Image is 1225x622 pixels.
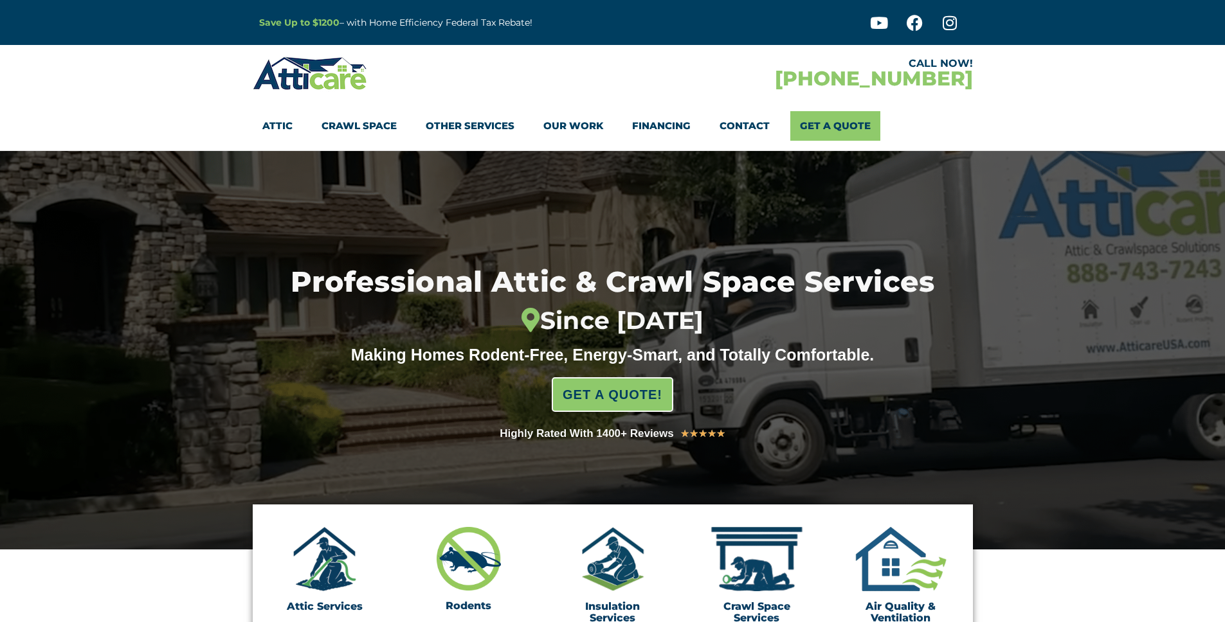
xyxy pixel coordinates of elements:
[790,111,880,141] a: Get A Quote
[680,425,725,442] div: 5/5
[259,15,676,30] p: – with Home Efficiency Federal Tax Rebate!
[446,600,491,612] a: Rodents
[689,425,698,442] i: ★
[322,111,397,141] a: Crawl Space
[716,425,725,442] i: ★
[500,425,674,443] div: Highly Rated With 1400+ Reviews
[720,111,770,141] a: Contact
[224,267,1001,335] h1: Professional Attic & Crawl Space Services
[707,425,716,442] i: ★
[543,111,603,141] a: Our Work
[224,307,1001,335] div: Since [DATE]
[552,377,673,412] a: GET A QUOTE!
[287,600,363,612] a: Attic Services
[698,425,707,442] i: ★
[262,111,963,141] nav: Menu
[426,111,514,141] a: Other Services
[680,425,689,442] i: ★
[613,58,973,69] div: CALL NOW!
[632,111,691,141] a: Financing
[262,111,293,141] a: Attic
[259,17,340,28] a: Save Up to $1200
[563,382,662,407] span: GET A QUOTE!
[327,345,899,364] div: Making Homes Rodent-Free, Energy-Smart, and Totally Comfortable.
